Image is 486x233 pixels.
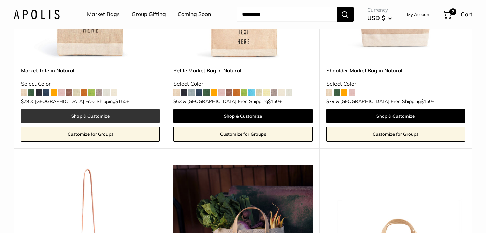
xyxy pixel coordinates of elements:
span: USD $ [367,14,385,21]
a: Petite Market Bag in Natural [173,67,312,74]
a: Shop & Customize [326,109,465,123]
a: Shop & Customize [21,109,160,123]
a: Customize for Groups [173,127,312,142]
div: Select Color [326,79,465,89]
div: Select Color [173,79,312,89]
div: Select Color [21,79,160,89]
span: $150 [115,98,126,104]
a: Market Tote in Natural [21,67,160,74]
img: Apolis [14,9,60,19]
a: Customize for Groups [326,127,465,142]
button: USD $ [367,13,392,24]
button: Search [337,7,354,22]
span: & [GEOGRAPHIC_DATA] Free Shipping + [183,99,282,104]
span: 2 [449,8,456,15]
a: My Account [407,10,431,18]
span: & [GEOGRAPHIC_DATA] Free Shipping + [30,99,129,104]
span: Cart [461,11,472,18]
a: Coming Soon [178,9,211,19]
a: 2 Cart [443,9,472,20]
span: $63 [173,98,182,104]
span: $79 [326,98,334,104]
a: Shoulder Market Bag in Natural [326,67,465,74]
span: & [GEOGRAPHIC_DATA] Free Shipping + [336,99,434,104]
span: $150 [421,98,432,104]
span: Currency [367,5,392,15]
span: $150 [268,98,279,104]
input: Search... [237,7,337,22]
span: $79 [21,98,29,104]
a: Market Bags [87,9,120,19]
a: Group Gifting [132,9,166,19]
a: Customize for Groups [21,127,160,142]
a: Shop & Customize [173,109,312,123]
